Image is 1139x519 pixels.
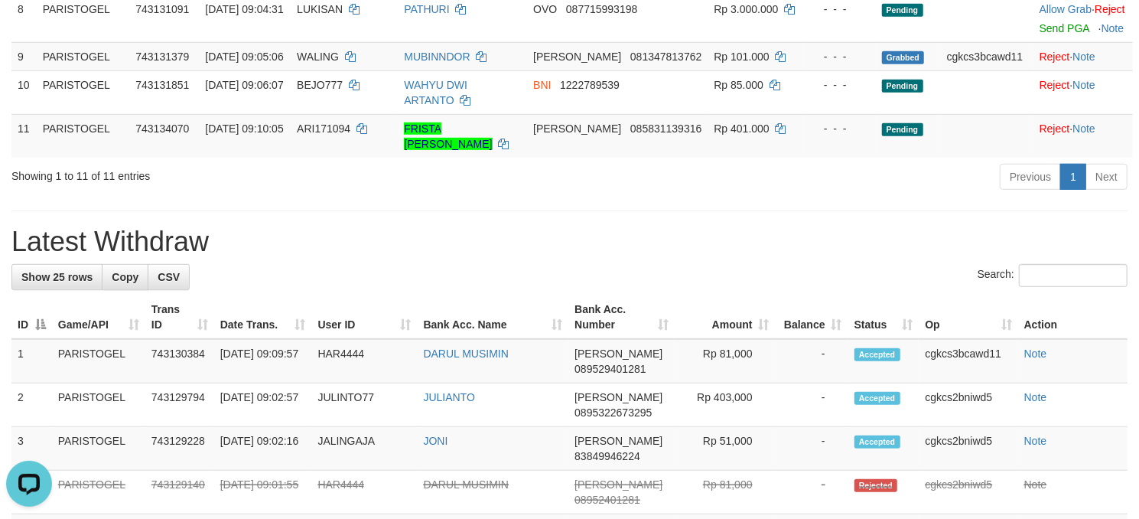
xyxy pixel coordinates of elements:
span: [DATE] 09:05:06 [205,51,283,63]
td: JULINTO77 [312,384,418,427]
div: - - - [809,49,869,64]
td: 9 [11,42,37,70]
span: [PERSON_NAME] [574,348,662,360]
th: Bank Acc. Name: activate to sort column ascending [418,295,569,339]
td: HAR4444 [312,471,418,514]
a: DARUL MUSIMIN [424,348,509,360]
span: 743131851 [135,79,189,91]
span: Rejected [854,479,897,492]
th: Balance: activate to sort column ascending [776,295,848,339]
a: Note [1102,22,1124,34]
td: · [1033,114,1133,158]
td: [DATE] 09:02:57 [214,384,312,427]
span: OVO [533,3,557,15]
td: PARISTOGEL [37,114,130,158]
th: Op: activate to sort column ascending [919,295,1017,339]
a: FRISTA [PERSON_NAME] [404,122,492,150]
td: [DATE] 09:01:55 [214,471,312,514]
td: - [776,339,848,384]
a: PATHURI [404,3,449,15]
td: 743129794 [145,384,214,427]
td: Rp 81,000 [675,471,776,514]
span: [PERSON_NAME] [574,478,662,491]
td: - [776,384,848,427]
span: Copy [112,271,138,283]
span: Rp 401.000 [714,122,769,135]
span: Copy 83849946224 to clipboard [574,450,640,462]
span: Rp 85.000 [714,79,763,91]
span: CSV [158,271,180,283]
label: Search: [978,264,1128,287]
th: Status: activate to sort column ascending [848,295,919,339]
td: HAR4444 [312,339,418,384]
span: LUKISAN [297,3,343,15]
th: Action [1018,295,1128,339]
div: Showing 1 to 11 of 11 entries [11,162,463,184]
td: cgkcs3bcawd11 [919,339,1017,384]
div: - - - [809,77,869,93]
span: · [1040,3,1095,15]
a: Reject [1040,51,1070,63]
td: 3 [11,427,52,471]
button: Open LiveChat chat widget [6,6,52,52]
a: Reject [1040,79,1070,91]
td: · [1033,42,1133,70]
span: Pending [882,4,923,17]
a: Show 25 rows [11,264,103,290]
td: PARISTOGEL [37,70,130,114]
td: 743130384 [145,339,214,384]
a: Note [1024,348,1047,360]
a: Note [1024,435,1047,447]
a: Note [1072,122,1095,135]
a: JONI [424,435,448,447]
span: Grabbed [882,51,925,64]
td: cgkcs2bniwd5 [919,384,1017,427]
span: Copy 08952401281 to clipboard [574,494,640,506]
td: cgkcs2bniwd5 [919,471,1017,514]
div: - - - [809,121,869,136]
td: - [776,427,848,471]
span: BNI [533,79,551,91]
a: Note [1024,391,1047,403]
span: 743134070 [135,122,189,135]
th: Amount: activate to sort column ascending [675,295,776,339]
a: JULIANTO [424,391,475,403]
td: Rp 51,000 [675,427,776,471]
a: Previous [1000,164,1061,190]
span: Accepted [854,436,900,449]
span: Copy 087715993198 to clipboard [566,3,637,15]
td: 743129140 [145,471,214,514]
a: DARUL MUSIMIN [424,478,509,491]
span: 743131091 [135,3,189,15]
th: Trans ID: activate to sort column ascending [145,295,214,339]
a: Send PGA [1040,22,1089,34]
td: cgkcs3bcawd11 [941,42,1033,70]
span: BEJO777 [297,79,343,91]
span: Rp 3.000.000 [714,3,778,15]
a: CSV [148,264,190,290]
span: Copy 085831139316 to clipboard [630,122,701,135]
td: Rp 403,000 [675,384,776,427]
span: [DATE] 09:10:05 [205,122,283,135]
span: Show 25 rows [21,271,93,283]
td: - [776,471,848,514]
h1: Latest Withdraw [11,227,1128,257]
span: [PERSON_NAME] [533,122,621,135]
td: [DATE] 09:09:57 [214,339,312,384]
td: 10 [11,70,37,114]
th: Bank Acc. Number: activate to sort column ascending [568,295,675,339]
span: Pending [882,123,923,136]
span: Accepted [854,392,900,405]
a: Note [1072,51,1095,63]
td: cgkcs2bniwd5 [919,427,1017,471]
span: [PERSON_NAME] [574,435,662,447]
td: 1 [11,339,52,384]
span: Copy 081347813762 to clipboard [630,51,701,63]
div: - - - [809,2,869,17]
span: [DATE] 09:06:07 [205,79,283,91]
a: Note [1024,478,1047,491]
a: Note [1072,79,1095,91]
input: Search: [1019,264,1128,287]
td: · [1033,70,1133,114]
span: ARI171094 [297,122,350,135]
